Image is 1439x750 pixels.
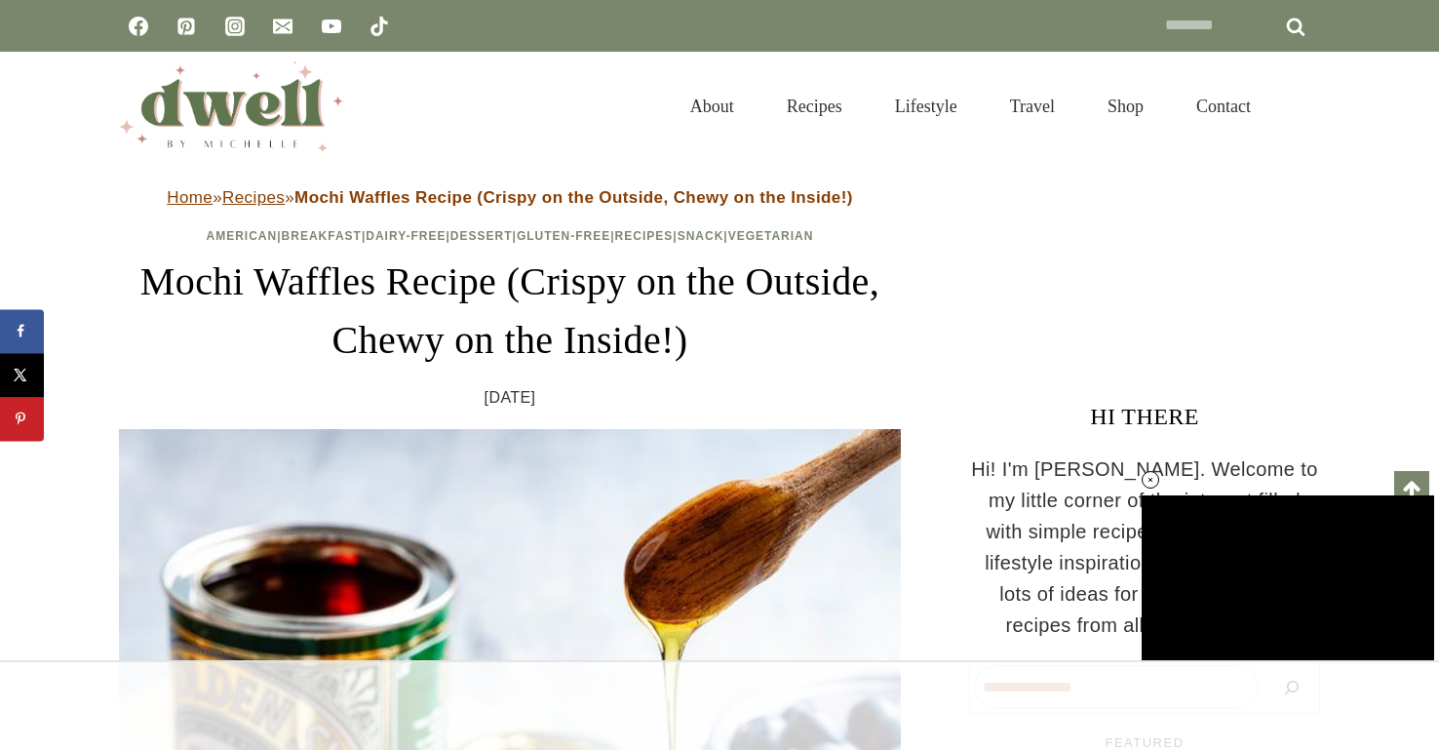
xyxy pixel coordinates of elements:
h1: Mochi Waffles Recipe (Crispy on the Outside, Chewy on the Inside!) [119,253,901,370]
a: Instagram [215,7,254,46]
nav: Primary Navigation [664,75,1277,138]
a: Scroll to top [1394,471,1429,506]
a: Shop [1081,75,1170,138]
button: View Search Form [1287,90,1320,123]
a: Facebook [119,7,158,46]
a: About [664,75,760,138]
a: Vegetarian [728,229,814,243]
a: YouTube [312,7,351,46]
iframe: Advertisement [247,662,1192,750]
iframe: Advertisement [1142,495,1434,660]
a: Email [263,7,302,46]
time: [DATE] [485,385,536,411]
a: Breakfast [282,229,362,243]
a: Dessert [450,229,513,243]
a: Recipes [760,75,869,138]
a: Recipes [222,188,285,207]
iframe: Advertisement [998,98,1291,683]
a: American [207,229,278,243]
a: Lifestyle [869,75,984,138]
span: » » [167,188,853,207]
a: Snack [678,229,724,243]
a: Pinterest [167,7,206,46]
a: Travel [984,75,1081,138]
a: TikTok [360,7,399,46]
img: DWELL by michelle [119,61,343,151]
a: Home [167,188,213,207]
span: | | | | | | | [207,229,814,243]
a: Contact [1170,75,1277,138]
a: Gluten-Free [517,229,610,243]
a: Recipes [615,229,674,243]
strong: Mochi Waffles Recipe (Crispy on the Outside, Chewy on the Inside!) [294,188,853,207]
a: Dairy-Free [366,229,446,243]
